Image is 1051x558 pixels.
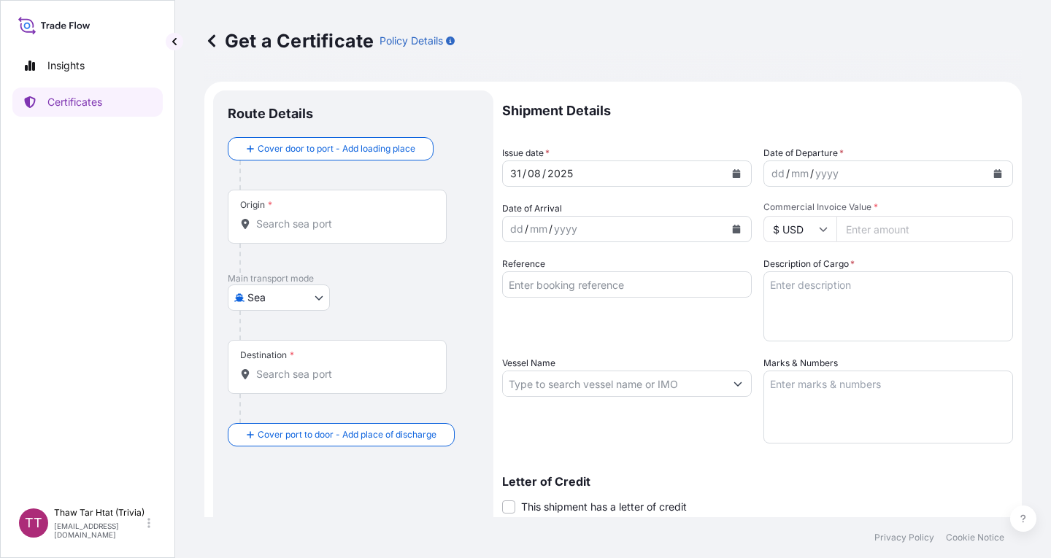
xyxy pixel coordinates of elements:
div: / [810,165,814,182]
div: year, [814,165,840,182]
div: month, [526,165,542,182]
div: / [525,220,528,238]
label: Reference [502,257,545,271]
span: Commercial Invoice Value [763,201,1013,213]
input: Enter amount [836,216,1013,242]
div: day, [509,220,525,238]
div: Destination [240,349,294,361]
div: year, [553,220,579,238]
p: Get a Certificate [204,29,374,53]
span: This shipment has a letter of credit [521,500,687,514]
a: Cookie Notice [946,532,1004,543]
p: [EMAIL_ADDRESS][DOMAIN_NAME] [54,522,145,539]
span: Issue date [502,146,550,160]
button: Calendar [725,162,748,185]
button: Select transport [228,284,330,311]
span: Date of Departure [763,146,844,160]
input: Origin [256,217,428,231]
span: Cover port to door - Add place of discharge [258,427,436,442]
div: month, [790,165,810,182]
span: TT [25,516,42,530]
button: Calendar [986,162,1009,185]
input: Type to search vessel name or IMO [503,371,725,397]
input: Destination [256,367,428,381]
div: year, [546,165,574,182]
p: Shipment Details [502,90,1013,131]
p: Main transport mode [228,273,479,284]
p: Insights [47,58,85,73]
a: Privacy Policy [874,532,934,543]
button: Calendar [725,217,748,241]
span: Cover door to port - Add loading place [258,142,415,156]
p: Route Details [228,105,313,123]
div: / [542,165,546,182]
div: month, [528,220,549,238]
p: Thaw Tar Htat (Trivia) [54,507,145,519]
div: day, [770,165,786,182]
button: Cover door to port - Add loading place [228,137,434,160]
div: / [549,220,553,238]
label: Marks & Numbers [763,356,838,371]
div: day, [509,165,523,182]
a: Insights [12,51,163,80]
button: Show suggestions [725,371,751,397]
span: Date of Arrival [502,201,562,216]
p: Certificates [47,95,102,109]
span: Sea [247,290,266,305]
button: Cover port to door - Add place of discharge [228,423,455,446]
p: Policy Details [380,34,443,48]
p: Letter of Credit [502,476,1013,487]
a: Certificates [12,88,163,117]
div: / [786,165,790,182]
input: Enter booking reference [502,271,752,298]
div: Origin [240,199,272,211]
label: Description of Cargo [763,257,855,271]
div: / [523,165,526,182]
label: Vessel Name [502,356,555,371]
